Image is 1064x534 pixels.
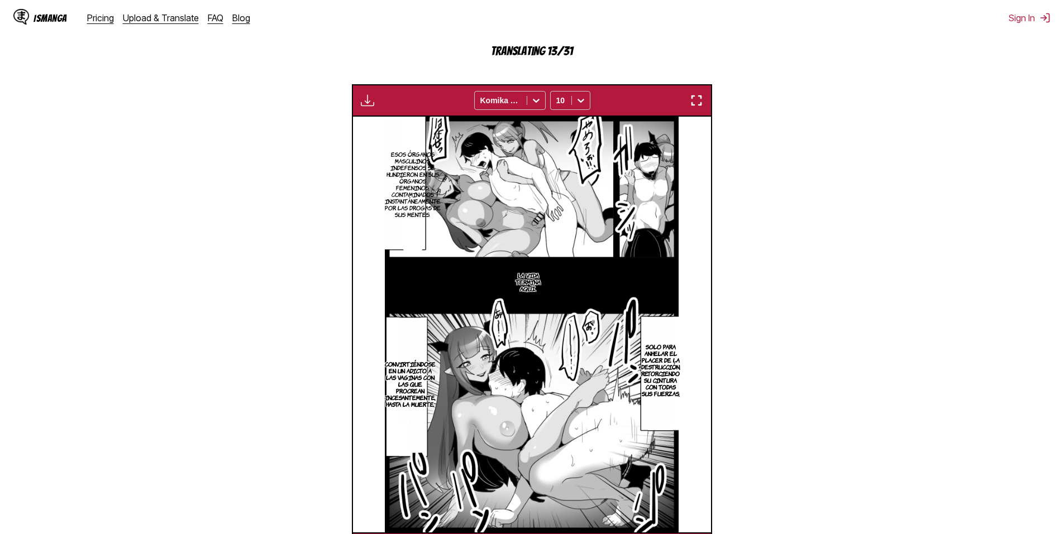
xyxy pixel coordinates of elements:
img: IsManga Logo [13,9,29,25]
p: La vida termina aquí. [513,270,543,294]
img: Manga Panel [385,117,679,532]
a: IsManga LogoIsManga [13,9,87,27]
a: Pricing [87,12,114,23]
img: Sign out [1039,12,1051,23]
a: FAQ [208,12,223,23]
p: convirtiéndose en un adicto a las vaginas con las que procrean incesantemente, hasta la muerte. [383,358,438,410]
p: Esos órganos masculinos indefensos se hundieron en sus órganos femeninos, contaminados instantáne... [383,148,443,220]
img: Download translated images [361,94,374,107]
div: IsManga [34,13,67,23]
p: Translating 13/31 [420,45,643,57]
img: Enter fullscreen [690,94,703,107]
p: Solo para anhelar el placer de la destrucción, retorciendo su cintura con todas sus fuerzas, [639,341,683,399]
a: Blog [232,12,250,23]
a: Upload & Translate [123,12,199,23]
button: Sign In [1009,12,1051,23]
